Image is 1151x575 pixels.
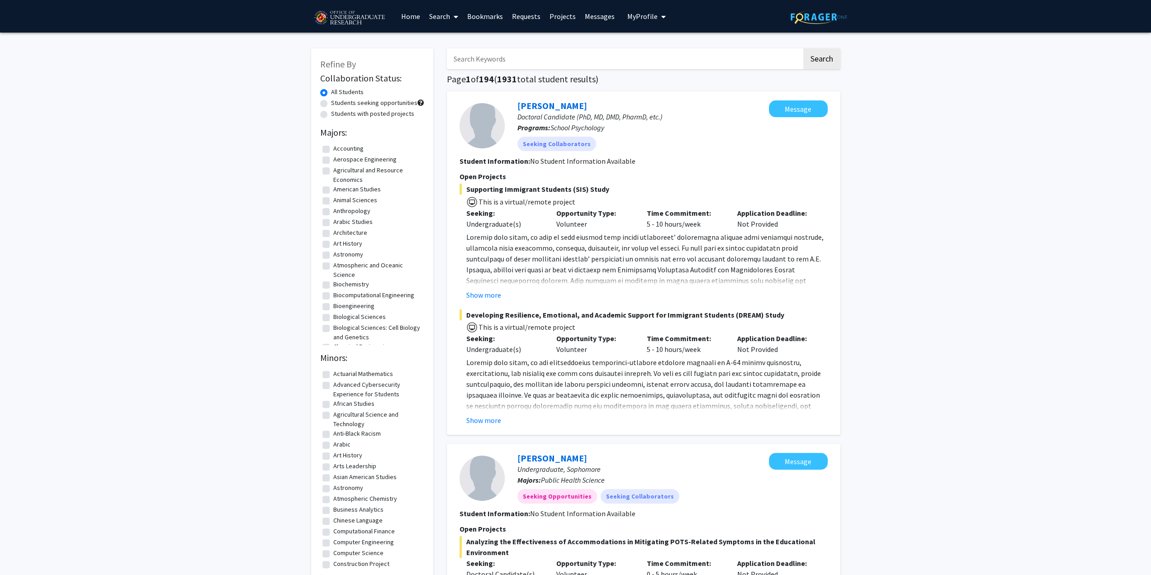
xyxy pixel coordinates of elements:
[530,509,635,518] span: No Student Information Available
[459,309,828,320] span: Developing Resilience, Emotional, and Academic Support for Immigrant Students (DREAM) Study
[320,127,424,138] h2: Majors:
[333,206,370,216] label: Anthropology
[549,333,640,355] div: Volunteer
[333,250,363,259] label: Astronomy
[447,48,802,69] input: Search Keywords
[333,380,422,399] label: Advanced Cybersecurity Experience for Students
[640,208,730,229] div: 5 - 10 hours/week
[333,342,391,352] label: Chemical Engineering
[478,323,575,332] span: This is a virtual/remote project
[466,73,471,85] span: 1
[791,10,847,24] img: ForagerOne Logo
[466,208,543,219] p: Seeking:
[517,123,550,132] b: Programs:
[425,0,463,32] a: Search
[466,290,501,300] button: Show more
[333,483,363,493] label: Astronomy
[331,98,417,108] label: Students seeking opportunities
[333,290,414,300] label: Biocomputational Engineering
[320,73,424,84] h2: Collaboration Status:
[466,333,543,344] p: Seeking:
[333,155,397,164] label: Aerospace Engineering
[466,358,824,541] span: Loremip dolo sitam, co adi elitseddoeius temporinci-utlabore etdolore magnaali en A-64 minimv qui...
[556,558,633,569] p: Opportunity Type:
[333,505,384,514] label: Business Analytics
[737,208,814,219] p: Application Deadline:
[333,185,381,194] label: American Studies
[333,261,422,280] label: Atmospheric and Oceanic Science
[333,537,394,547] label: Computer Engineering
[517,452,587,464] a: [PERSON_NAME]
[333,312,386,322] label: Biological Sciences
[803,48,840,69] button: Search
[333,451,362,460] label: Art History
[601,489,679,504] mat-chip: Seeking Collaborators
[647,208,724,219] p: Time Commitment:
[333,280,369,289] label: Biochemistry
[466,558,543,569] p: Seeking:
[320,352,424,363] h2: Minors:
[333,410,422,429] label: Agricultural Science and Technology
[556,333,633,344] p: Opportunity Type:
[331,87,364,97] label: All Students
[466,219,543,229] div: Undergraduate(s)
[333,369,393,379] label: Actuarial Mathematics
[333,399,374,409] label: African Studies
[737,558,814,569] p: Application Deadline:
[459,536,828,558] span: Analyzing the Effectiveness of Accommodations in Mitigating POTS-Related Symptoms in the Educatio...
[333,166,422,185] label: Agricultural and Resource Economics
[549,208,640,229] div: Volunteer
[466,415,501,426] button: Show more
[7,534,38,568] iframe: Chat
[333,472,397,482] label: Asian American Studies
[333,323,422,342] label: Biological Sciences: Cell Biology and Genetics
[459,524,506,533] span: Open Projects
[333,217,373,227] label: Arabic Studies
[466,344,543,355] div: Undergraduate(s)
[466,233,824,339] span: Loremip dolo sitam, co adip el sedd eiusmod temp incidi utlaboreet’ doloremagna aliquae admi veni...
[497,73,517,85] span: 1931
[507,0,545,32] a: Requests
[459,157,530,166] b: Student Information:
[333,195,377,205] label: Animal Sciences
[397,0,425,32] a: Home
[333,301,374,311] label: Bioengineering
[479,73,494,85] span: 194
[730,333,821,355] div: Not Provided
[333,494,397,504] label: Atmospheric Chemistry
[517,100,587,111] a: [PERSON_NAME]
[311,7,388,29] img: University of Maryland Logo
[320,58,356,70] span: Refine By
[769,100,828,117] button: Message Sarah Zimmerman
[517,489,597,504] mat-chip: Seeking Opportunities
[459,172,506,181] span: Open Projects
[530,157,635,166] span: No Student Information Available
[333,548,384,558] label: Computer Science
[447,74,840,85] h1: Page of ( total student results)
[541,475,605,485] span: Public Health Science
[580,0,619,32] a: Messages
[478,197,575,206] span: This is a virtual/remote project
[331,109,414,119] label: Students with posted projects
[459,184,828,195] span: Supporting Immigrant Students (SIS) Study
[517,137,596,151] mat-chip: Seeking Collaborators
[647,558,724,569] p: Time Commitment:
[769,453,828,470] button: Message Kelley May
[556,208,633,219] p: Opportunity Type:
[730,208,821,229] div: Not Provided
[459,509,530,518] b: Student Information:
[463,0,507,32] a: Bookmarks
[545,0,580,32] a: Projects
[333,527,395,536] label: Computational Finance
[333,429,381,438] label: Anti-Black Racism
[550,123,604,132] span: School Psychology
[737,333,814,344] p: Application Deadline:
[333,461,376,471] label: Arts Leadership
[333,239,362,248] label: Art History
[333,228,367,238] label: Architecture
[517,475,541,485] b: Majors:
[517,112,663,121] span: Doctoral Candidate (PhD, MD, DMD, PharmD, etc.)
[333,440,351,449] label: Arabic
[640,333,730,355] div: 5 - 10 hours/week
[627,12,658,21] span: My Profile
